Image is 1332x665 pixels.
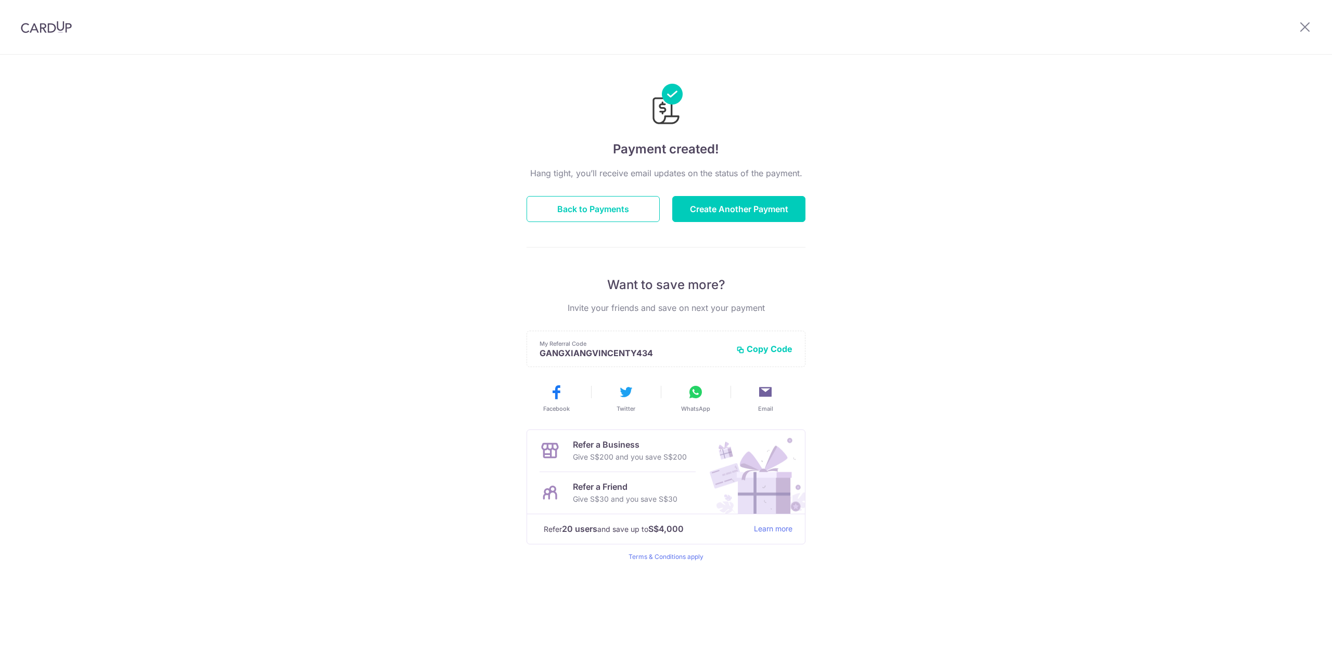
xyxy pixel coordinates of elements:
[527,277,805,293] p: Want to save more?
[527,140,805,159] h4: Payment created!
[573,438,687,451] p: Refer a Business
[617,405,635,413] span: Twitter
[527,302,805,314] p: Invite your friends and save on next your payment
[540,348,728,358] p: GANGXIANGVINCENTY434
[629,553,703,560] a: Terms & Conditions apply
[681,405,710,413] span: WhatsApp
[543,405,570,413] span: Facebook
[665,384,726,413] button: WhatsApp
[648,523,684,535] strong: S$4,000
[527,196,660,222] button: Back to Payments
[700,430,805,514] img: Refer
[540,340,728,348] p: My Referral Code
[573,480,677,493] p: Refer a Friend
[649,84,683,127] img: Payments
[21,21,72,33] img: CardUp
[573,493,677,505] p: Give S$30 and you save S$30
[544,523,746,536] p: Refer and save up to
[562,523,597,535] strong: 20 users
[736,344,792,354] button: Copy Code
[526,384,587,413] button: Facebook
[595,384,657,413] button: Twitter
[527,167,805,179] p: Hang tight, you’ll receive email updates on the status of the payment.
[735,384,796,413] button: Email
[672,196,805,222] button: Create Another Payment
[758,405,773,413] span: Email
[573,451,687,463] p: Give S$200 and you save S$200
[754,523,792,536] a: Learn more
